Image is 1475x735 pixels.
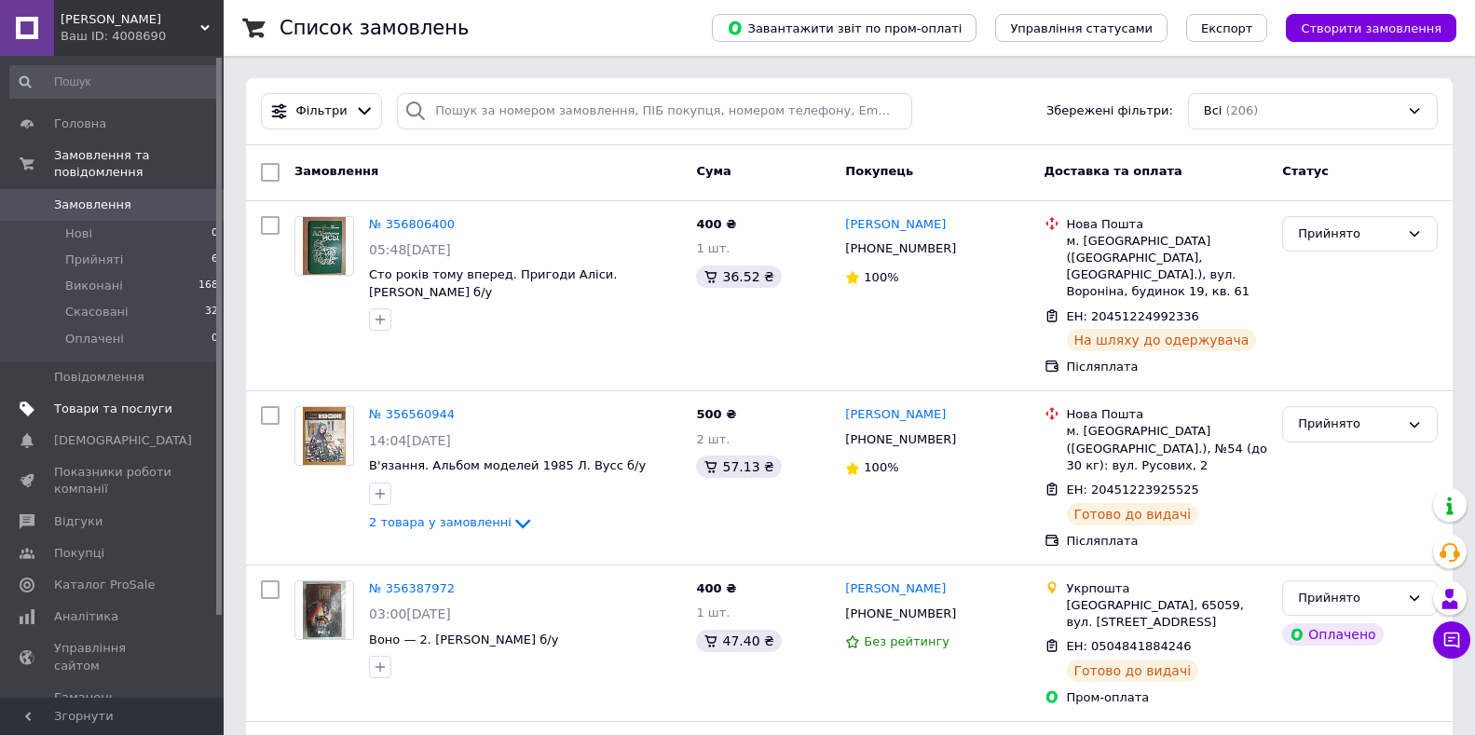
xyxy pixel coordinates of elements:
[61,11,200,28] span: Anna
[1286,14,1456,42] button: Створити замовлення
[864,460,898,474] span: 100%
[1225,103,1258,117] span: (206)
[1067,483,1199,497] span: ЕН: 20451223925525
[54,432,192,449] span: [DEMOGRAPHIC_DATA]
[65,331,124,347] span: Оплачені
[696,407,736,421] span: 500 ₴
[1201,21,1253,35] span: Експорт
[1067,503,1199,525] div: Готово до видачі
[369,606,451,621] span: 03:00[DATE]
[212,252,218,268] span: 6
[280,17,469,39] h1: Список замовлень
[296,102,348,120] span: Фільтри
[65,304,129,320] span: Скасовані
[369,242,451,257] span: 05:48[DATE]
[1298,415,1400,434] div: Прийнято
[369,515,534,529] a: 2 товара у замовленні
[995,14,1168,42] button: Управління статусами
[696,432,730,446] span: 2 шт.
[54,369,144,386] span: Повідомлення
[841,602,960,626] div: [PHONE_NUMBER]
[9,65,220,99] input: Пошук
[696,241,730,255] span: 1 шт.
[54,197,131,213] span: Замовлення
[696,217,736,231] span: 400 ₴
[1067,423,1268,474] div: м. [GEOGRAPHIC_DATA] ([GEOGRAPHIC_DATA].), №54 (до 30 кг): вул. Русових, 2
[696,606,730,619] span: 1 шт.
[369,633,558,647] a: Воно — 2. [PERSON_NAME] б/у
[696,630,781,652] div: 47.40 ₴
[65,278,123,294] span: Виконані
[696,164,731,178] span: Cума
[1067,689,1268,706] div: Пром-оплата
[1067,309,1199,323] span: ЕН: 20451224992336
[841,428,960,452] div: [PHONE_NUMBER]
[1010,21,1153,35] span: Управління статусами
[1282,164,1329,178] span: Статус
[845,216,946,234] a: [PERSON_NAME]
[845,406,946,424] a: [PERSON_NAME]
[397,93,911,129] input: Пошук за номером замовлення, ПІБ покупця, номером телефону, Email, номером накладної
[54,147,224,181] span: Замовлення та повідомлення
[1282,623,1383,646] div: Оплачено
[727,20,962,36] span: Завантажити звіт по пром-оплаті
[212,225,218,242] span: 0
[1067,660,1199,682] div: Готово до видачі
[712,14,977,42] button: Завантажити звіт по пром-оплаті
[864,270,898,284] span: 100%
[1204,102,1222,120] span: Всі
[54,401,172,417] span: Товари та послуги
[841,237,960,261] div: [PHONE_NUMBER]
[1067,359,1268,375] div: Післяплата
[294,164,378,178] span: Замовлення
[1301,21,1441,35] span: Створити замовлення
[1067,639,1192,653] span: ЕН: 0504841884246
[1067,533,1268,550] div: Післяплата
[54,577,155,593] span: Каталог ProSale
[1186,14,1268,42] button: Експорт
[369,407,455,421] a: № 356560944
[369,581,455,595] a: № 356387972
[696,581,736,595] span: 400 ₴
[65,225,92,242] span: Нові
[1067,233,1268,301] div: м. [GEOGRAPHIC_DATA] ([GEOGRAPHIC_DATA], [GEOGRAPHIC_DATA].), вул. Вороніна, будинок 19, кв. 61
[369,515,512,529] span: 2 товара у замовленні
[54,464,172,497] span: Показники роботи компанії
[369,433,451,448] span: 14:04[DATE]
[1067,329,1257,351] div: На шляху до одержувача
[303,407,347,465] img: Фото товару
[294,580,354,640] a: Фото товару
[1067,580,1268,597] div: Укрпошта
[1067,597,1268,631] div: [GEOGRAPHIC_DATA], 65059, вул. [STREET_ADDRESS]
[54,608,118,625] span: Аналітика
[1298,225,1400,244] div: Прийнято
[54,640,172,674] span: Управління сайтом
[212,331,218,347] span: 0
[1067,216,1268,233] div: Нова Пошта
[1298,589,1400,608] div: Прийнято
[294,406,354,466] a: Фото товару
[864,634,949,648] span: Без рейтингу
[303,581,347,639] img: Фото товару
[303,217,347,275] img: Фото товару
[294,216,354,276] a: Фото товару
[61,28,224,45] div: Ваш ID: 4008690
[696,265,781,288] div: 36.52 ₴
[845,580,946,598] a: [PERSON_NAME]
[369,217,455,231] a: № 356806400
[54,116,106,132] span: Головна
[1267,20,1456,34] a: Створити замовлення
[205,304,218,320] span: 32
[1046,102,1173,120] span: Збережені фільтри:
[696,456,781,478] div: 57.13 ₴
[198,278,218,294] span: 168
[845,164,913,178] span: Покупець
[54,545,104,562] span: Покупці
[369,458,646,472] a: В'язання. Альбом моделей 1985 Л. Вусс б/у
[65,252,123,268] span: Прийняті
[1045,164,1182,178] span: Доставка та оплата
[369,267,617,299] a: Сто років тому вперед. Пригоди Аліси. [PERSON_NAME] б/у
